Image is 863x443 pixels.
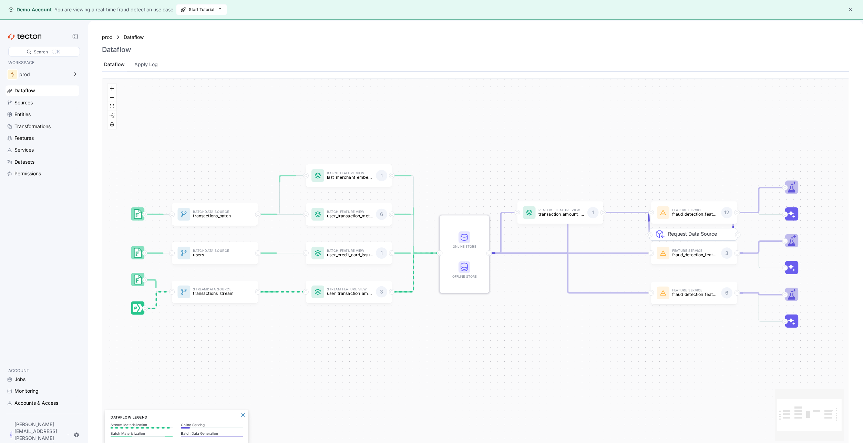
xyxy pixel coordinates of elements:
div: Jobs [14,375,25,383]
a: Batch Feature Viewlast_merchant_embedding1 [306,164,392,187]
div: 3 [376,286,387,298]
a: Entities [6,109,79,120]
div: Request Data Source [668,230,731,285]
div: Online Store [450,231,479,249]
p: user_credit_card_issuer [327,253,373,257]
p: transaction_amount_is_higher_than_average [538,212,585,216]
a: prod [102,33,113,41]
g: Edge from dataSource:transactions_batch to featureView:last_merchant_embedding [255,176,304,214]
div: 1 [587,207,599,218]
div: Offline Store [450,274,479,279]
p: ACCOUNT [8,367,76,374]
p: Batch Feature View [327,210,373,214]
a: Monitoring [6,386,79,396]
p: WORKSPACE [8,59,76,66]
button: zoom in [107,84,116,93]
a: Transformations [6,121,79,132]
span: Start Tutorial [181,4,223,15]
g: Edge from featureView:last_merchant_embedding to STORE [389,176,438,253]
a: Permissions [6,168,79,179]
g: Edge from featureService:fraud_detection_feature_service to Trainer_featureService:fraud_detectio... [734,293,783,295]
div: Online Store [450,244,479,249]
a: Sources [6,97,79,108]
a: Jobs [6,374,79,384]
g: Edge from featureView:user_transaction_amount_totals to STORE [389,253,438,292]
p: Stream Feature View [327,288,373,291]
a: Feature Servicefraud_detection_feature_service6 [651,282,737,304]
div: Apply Log [134,61,158,68]
p: Stream Materialization [111,423,173,427]
g: Edge from dataSource:transactions_stream_batch_source to dataSource:transactions_stream [142,280,170,292]
div: Search [34,49,48,55]
div: Datasets [14,158,34,166]
a: Feature Servicefraud_detection_feature_service_streaming3 [651,242,737,264]
div: Entities [14,111,31,118]
a: Features [6,133,79,143]
div: 6 [376,209,387,220]
g: Edge from STORE to featureView:transaction_amount_is_higher_than_average [486,213,515,253]
button: Close Legend Panel [239,411,247,419]
a: Batch Feature Viewuser_transaction_metrics6 [306,203,392,226]
div: Request Data Source [660,206,748,218]
p: Online Serving [181,423,243,427]
p: users [193,253,239,257]
a: Services [6,145,79,155]
div: StreamData Sourcetransactions_stream [172,281,258,303]
div: Search⌘K [8,47,80,56]
h6: Dataflow Legend [111,414,243,420]
div: You are viewing a real-time fraud detection use case [54,6,173,13]
button: Start Tutorial [176,4,227,15]
p: transactions_stream [193,291,239,296]
g: Edge from featureService:fraud_detection_feature_service:v2 to Inference_featureService:fraud_det... [734,213,783,214]
p: Batch Feature View [327,172,373,175]
p: user_transaction_metrics [327,214,373,218]
div: Dataflow [104,61,125,68]
div: 6 [721,287,732,299]
div: Monitoring [14,387,39,395]
a: Realtime Feature Viewtransaction_amount_is_higher_than_average1 [517,202,603,224]
a: BatchData Sourcetransactions_batch [172,203,258,226]
div: ⌘K [52,48,60,55]
div: Accounts & Access [14,399,58,407]
p: Batch Data Source [193,249,239,253]
div: React Flow controls [107,84,116,129]
div: Offline Store [450,261,479,279]
p: Batch Feature View [327,249,373,253]
a: Feature Servicefraud_detection_feature_service:v212 [651,202,737,224]
g: Edge from REQ_featureService:fraud_detection_feature_service:v2 to featureService:fraud_detection... [649,213,649,235]
p: last_merchant_embedding [327,175,373,179]
div: Transformations [14,123,51,130]
button: fit view [107,102,116,111]
div: Demo Account [8,6,52,13]
p: Realtime Feature View [538,209,585,212]
div: 1 [376,170,387,182]
a: Stream Feature Viewuser_transaction_amount_totals3 [306,281,392,303]
a: BatchData Sourceusers [172,242,258,264]
a: Datasets [6,157,79,167]
g: Edge from featureService:fraud_detection_feature_service to Inference_featureService:fraud_detect... [734,293,783,322]
p: Batch Data Generation [181,431,243,435]
div: Features [14,134,34,142]
p: fraud_detection_feature_service [672,292,718,297]
p: transactions_batch [193,214,239,218]
div: P [10,431,13,439]
h3: Dataflow [102,45,131,54]
a: Batch Feature Viewuser_credit_card_issuer1 [306,242,392,264]
p: Batch Data Source [193,210,239,214]
a: Dataflow [6,85,79,96]
p: Batch Materialization [111,431,173,435]
div: Sources [14,99,33,106]
div: Permissions [14,170,41,177]
div: Dataflow [14,87,35,94]
p: Stream Data Source [193,288,239,291]
a: Accounts & Access [6,398,79,408]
